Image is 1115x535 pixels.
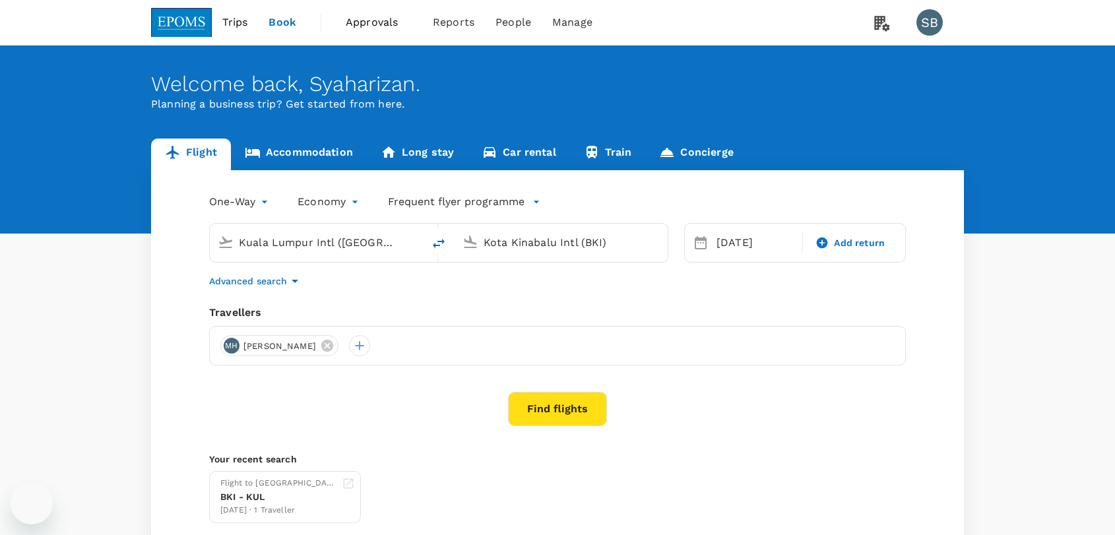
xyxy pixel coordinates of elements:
[220,477,336,490] div: Flight to [GEOGRAPHIC_DATA]
[151,139,231,170] a: Flight
[414,241,416,243] button: Open
[209,273,303,289] button: Advanced search
[220,490,336,504] div: BKI - KUL
[220,335,338,356] div: MH[PERSON_NAME]
[224,338,239,354] div: MH
[658,241,661,243] button: Open
[269,15,296,30] span: Book
[645,139,747,170] a: Concierge
[423,228,455,259] button: delete
[346,15,412,30] span: Approvals
[151,72,964,96] div: Welcome back , Syaharizan .
[916,9,943,36] div: SB
[298,191,362,212] div: Economy
[468,139,570,170] a: Car rental
[433,15,474,30] span: Reports
[239,232,395,253] input: Depart from
[209,274,287,288] p: Advanced search
[222,15,248,30] span: Trips
[367,139,468,170] a: Long stay
[552,15,592,30] span: Manage
[11,482,53,524] iframe: Button to launch messaging window
[209,453,906,466] p: Your recent search
[220,504,336,517] div: [DATE] · 1 Traveller
[388,194,525,210] p: Frequent flyer programme
[151,96,964,112] p: Planning a business trip? Get started from here.
[209,305,906,321] div: Travellers
[236,340,324,353] span: [PERSON_NAME]
[570,139,646,170] a: Train
[834,236,885,250] span: Add return
[484,232,640,253] input: Going to
[151,8,212,37] img: EPOMS SDN BHD
[209,191,271,212] div: One-Way
[711,230,800,256] div: [DATE]
[508,392,607,426] button: Find flights
[388,194,540,210] button: Frequent flyer programme
[495,15,531,30] span: People
[231,139,367,170] a: Accommodation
